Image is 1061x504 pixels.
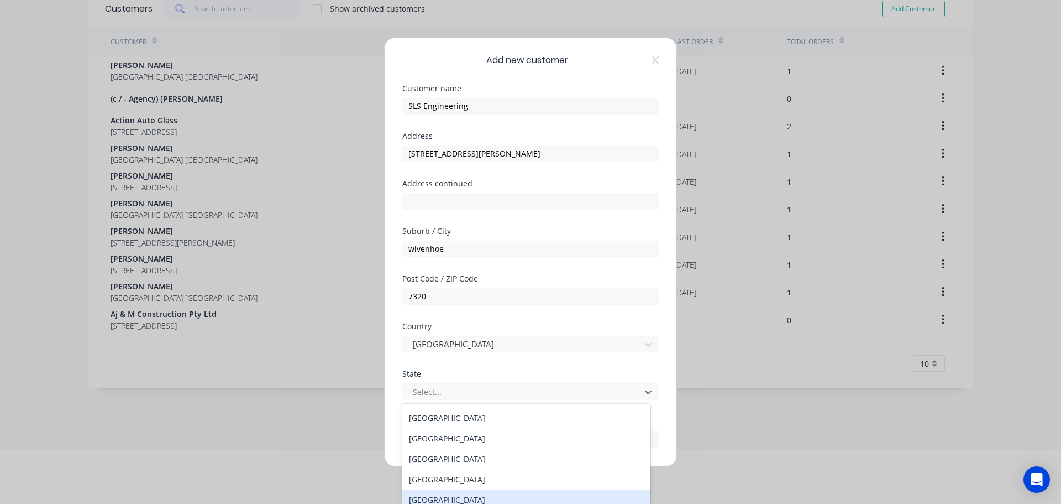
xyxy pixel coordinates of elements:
div: [GEOGRAPHIC_DATA] [402,408,650,428]
div: [GEOGRAPHIC_DATA] [402,449,650,469]
div: Country [402,322,659,330]
div: Address [402,132,659,139]
div: Suburb / City [402,227,659,235]
div: Open Intercom Messenger [1023,466,1050,493]
div: [GEOGRAPHIC_DATA] [402,428,650,449]
div: Post Code / ZIP Code [402,274,659,282]
div: State [402,370,659,377]
div: Address continued [402,179,659,187]
span: Add new customer [486,53,568,66]
div: [GEOGRAPHIC_DATA] [402,469,650,490]
div: Customer name [402,84,659,92]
